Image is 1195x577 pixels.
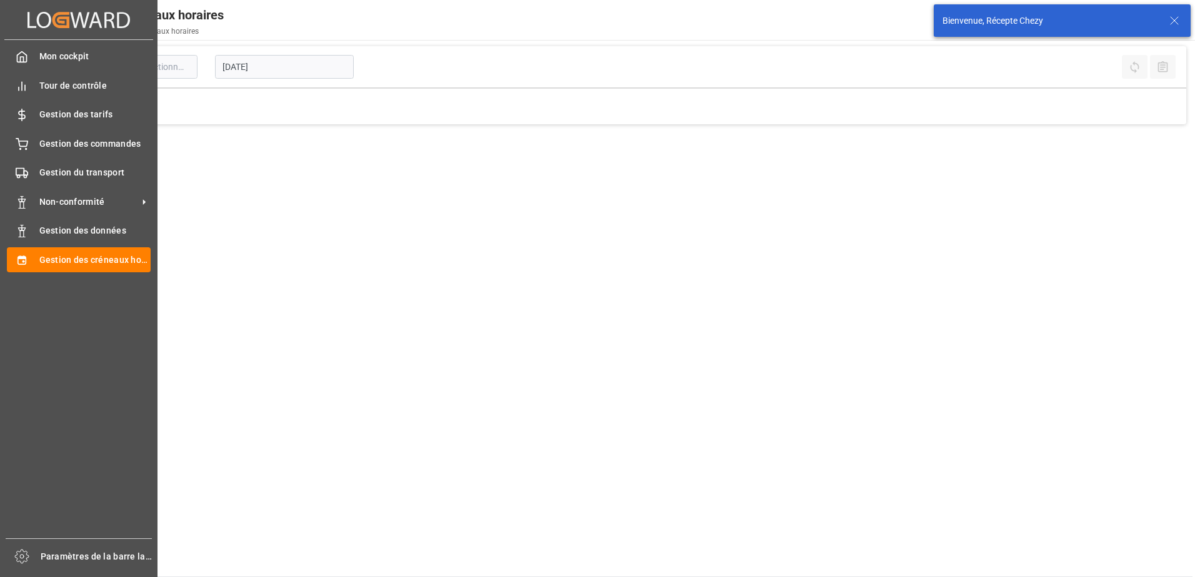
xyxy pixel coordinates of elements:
span: Paramètres de la barre latérale [41,550,152,563]
span: Gestion du transport [39,166,151,179]
a: Gestion des commandes [7,131,151,155]
span: Gestion des commandes [39,137,151,150]
a: Gestion des données [7,219,151,243]
a: Gestion des créneaux horaires [7,247,151,272]
input: JJ-MM-AAAA [215,55,354,79]
span: Non-conformité [39,195,138,209]
span: Tour de contrôle [39,79,151,92]
span: Gestion des tarifs [39,108,151,121]
a: Mon cockpit [7,44,151,69]
a: Gestion du transport [7,160,151,185]
div: Bienvenue, Récepte Chezy [942,14,1157,27]
span: Gestion des données [39,224,151,237]
a: Gestion des tarifs [7,102,151,127]
span: Mon cockpit [39,50,151,63]
span: Gestion des créneaux horaires [39,254,151,267]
